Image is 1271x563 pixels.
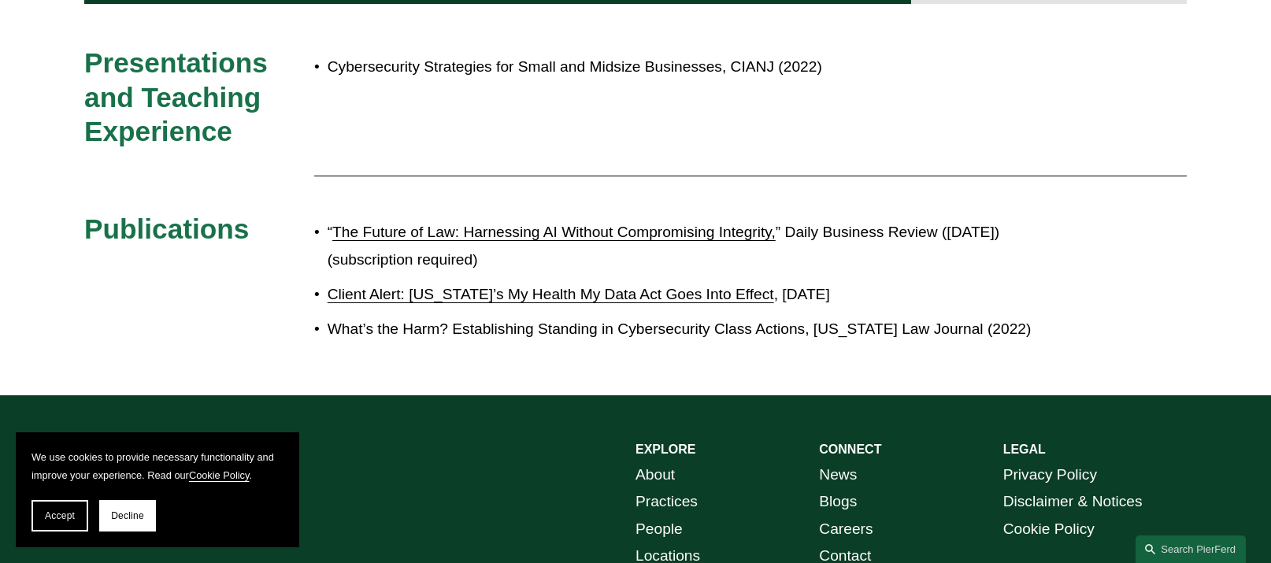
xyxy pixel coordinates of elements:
a: Cookie Policy [189,469,250,481]
span: Publications [84,213,249,244]
strong: EXPLORE [635,443,695,456]
a: Disclaimer & Notices [1003,488,1143,516]
a: Client Alert: [US_STATE]’s My Health My Data Act Goes Into Effect [328,286,774,302]
button: Accept [31,500,88,532]
span: Accept [45,510,75,521]
a: Cookie Policy [1003,516,1095,543]
a: The Future of Law: Harnessing AI Without Compromising Integrity, [332,224,776,240]
a: Search this site [1136,535,1246,563]
strong: LEGAL [1003,443,1046,456]
a: About [635,461,675,489]
strong: CONNECT [819,443,881,456]
a: News [819,461,857,489]
a: Blogs [819,488,857,516]
p: What’s the Harm? Establishing Standing in Cybersecurity Class Actions, [US_STATE] Law Journal (2022) [328,316,1049,343]
p: “ ” Daily Business Review ([DATE]) (subscription required) [328,219,1049,273]
a: People [635,516,683,543]
a: Privacy Policy [1003,461,1097,489]
p: , [DATE] [328,281,1049,309]
span: Decline [111,510,144,521]
a: Careers [819,516,873,543]
p: Cybersecurity Strategies for Small and Midsize Businesses, CIANJ (2022) [328,54,1049,81]
p: We use cookies to provide necessary functionality and improve your experience. Read our . [31,448,283,484]
section: Cookie banner [16,432,299,547]
span: Presentations and Teaching Experience [84,47,276,146]
a: Practices [635,488,698,516]
button: Decline [99,500,156,532]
